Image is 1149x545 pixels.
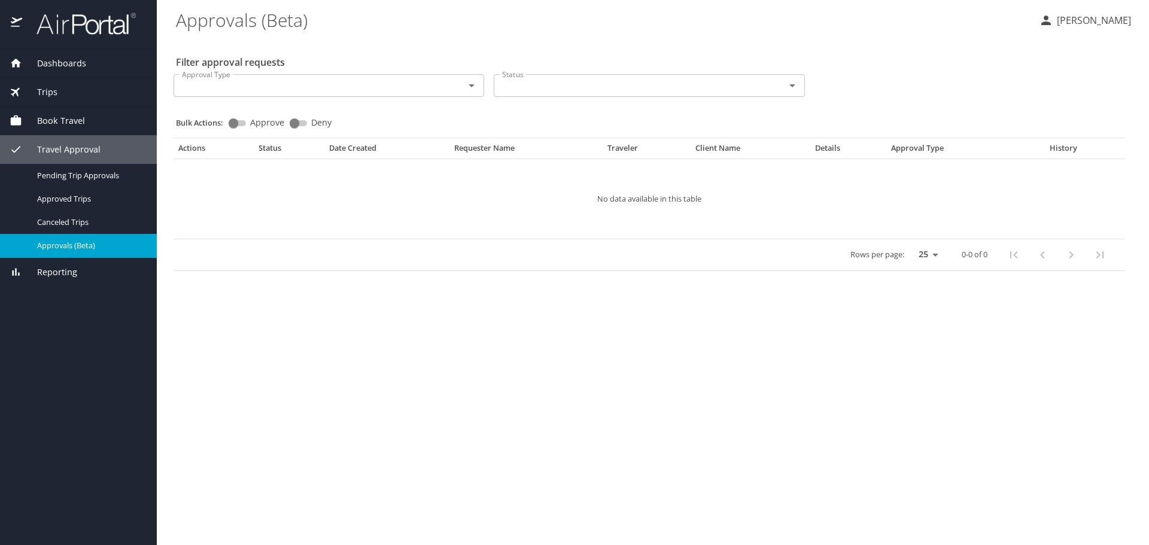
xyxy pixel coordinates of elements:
button: Open [463,77,480,94]
table: Approval table [174,143,1125,271]
th: Status [254,143,324,159]
span: Approved Trips [37,193,142,205]
select: rows per page [909,246,943,264]
h2: Filter approval requests [176,53,285,72]
th: Client Name [691,143,810,159]
th: Traveler [603,143,691,159]
p: [PERSON_NAME] [1053,13,1131,28]
th: Actions [174,143,254,159]
span: Canceled Trips [37,217,142,228]
span: Travel Approval [22,143,101,156]
p: Rows per page: [850,251,904,258]
p: Bulk Actions: [176,117,233,128]
img: icon-airportal.png [11,12,23,35]
span: Reporting [22,266,77,279]
span: Deny [311,118,332,127]
span: Book Travel [22,114,85,127]
span: Approvals (Beta) [37,240,142,251]
span: Pending Trip Approvals [37,170,142,181]
th: Date Created [324,143,449,159]
h1: Approvals (Beta) [176,1,1029,38]
th: Approval Type [886,143,1023,159]
span: Trips [22,86,57,99]
img: airportal-logo.png [23,12,136,35]
button: Open [784,77,801,94]
th: Requester Name [449,143,603,159]
th: Details [810,143,886,159]
p: 0-0 of 0 [962,251,987,258]
button: [PERSON_NAME] [1034,10,1136,31]
span: Approve [250,118,284,127]
th: History [1023,143,1104,159]
span: Dashboards [22,57,86,70]
p: No data available in this table [209,195,1089,203]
